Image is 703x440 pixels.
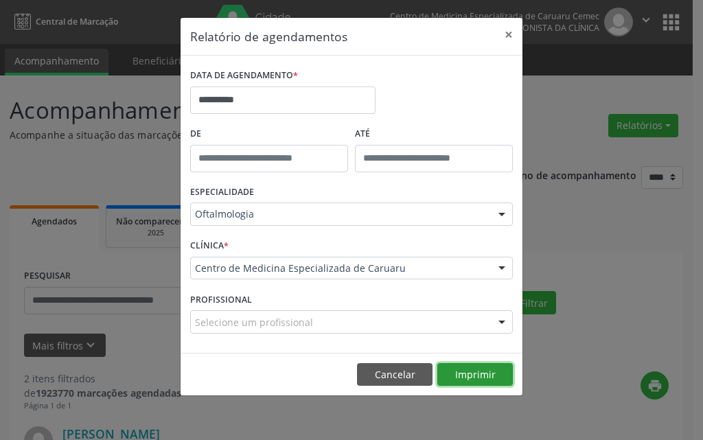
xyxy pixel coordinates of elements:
[495,18,522,51] button: Close
[195,262,485,275] span: Centro de Medicina Especializada de Caruaru
[355,124,513,145] label: ATÉ
[190,182,254,203] label: ESPECIALIDADE
[190,289,252,310] label: PROFISSIONAL
[190,65,298,86] label: DATA DE AGENDAMENTO
[195,207,485,221] span: Oftalmologia
[437,363,513,386] button: Imprimir
[195,315,313,329] span: Selecione um profissional
[190,235,229,257] label: CLÍNICA
[357,363,433,386] button: Cancelar
[190,124,348,145] label: De
[190,27,347,45] h5: Relatório de agendamentos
